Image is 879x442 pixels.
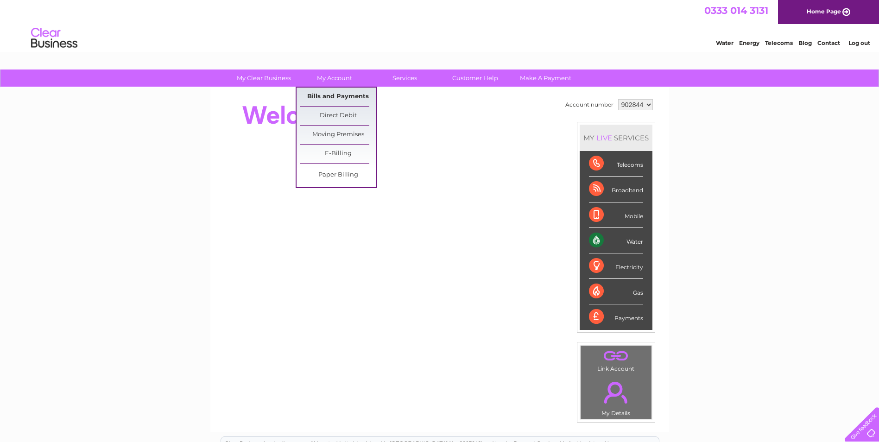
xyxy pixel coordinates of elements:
[367,69,443,87] a: Services
[300,107,376,125] a: Direct Debit
[848,39,870,46] a: Log out
[589,151,643,177] div: Telecoms
[589,279,643,304] div: Gas
[704,5,768,16] a: 0333 014 3131
[300,145,376,163] a: E-Billing
[716,39,734,46] a: Water
[594,133,614,142] div: LIVE
[765,39,793,46] a: Telecoms
[300,88,376,106] a: Bills and Payments
[589,253,643,279] div: Electricity
[563,97,616,113] td: Account number
[817,39,840,46] a: Contact
[221,5,659,45] div: Clear Business is a trading name of Verastar Limited (registered in [GEOGRAPHIC_DATA] No. 3667643...
[31,24,78,52] img: logo.png
[798,39,812,46] a: Blog
[580,345,652,374] td: Link Account
[589,304,643,329] div: Payments
[589,228,643,253] div: Water
[589,202,643,228] div: Mobile
[300,126,376,144] a: Moving Premises
[580,374,652,419] td: My Details
[300,166,376,184] a: Paper Billing
[296,69,373,87] a: My Account
[739,39,759,46] a: Energy
[589,177,643,202] div: Broadband
[507,69,584,87] a: Make A Payment
[583,376,649,409] a: .
[580,125,652,151] div: MY SERVICES
[583,348,649,364] a: .
[437,69,513,87] a: Customer Help
[226,69,302,87] a: My Clear Business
